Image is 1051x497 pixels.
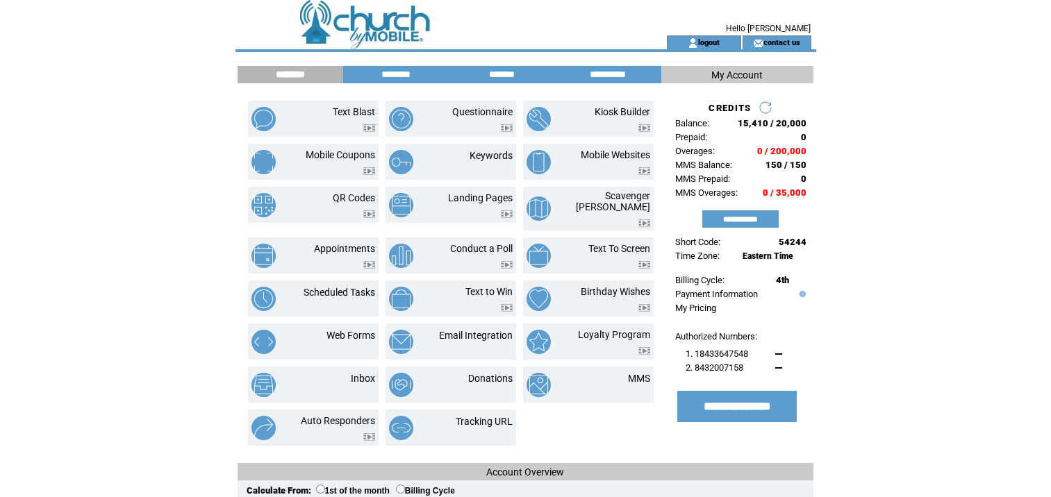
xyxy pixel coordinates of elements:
img: questionnaire.png [389,107,413,131]
span: 0 / 35,000 [763,187,806,198]
img: birthday-wishes.png [527,287,551,311]
img: video.png [638,167,650,175]
span: 150 / 150 [766,160,806,170]
label: Billing Cycle [396,486,455,496]
a: MMS [628,373,650,384]
img: video.png [363,167,375,175]
img: video.png [638,261,650,269]
img: mms.png [527,373,551,397]
a: Appointments [314,243,375,254]
img: video.png [363,210,375,218]
img: tracking-url.png [389,416,413,440]
span: Authorized Numbers: [675,331,757,342]
input: 1st of the month [316,485,325,494]
a: Questionnaire [452,106,513,117]
img: email-integration.png [389,330,413,354]
img: video.png [501,124,513,132]
img: video.png [363,124,375,132]
img: help.gif [796,291,806,297]
img: video.png [501,261,513,269]
img: contact_us_icon.gif [753,37,763,49]
a: logout [698,37,720,47]
img: conduct-a-poll.png [389,244,413,268]
label: 1st of the month [316,486,390,496]
a: contact us [763,37,800,47]
span: 1. 18433647548 [686,348,748,359]
img: inbox.png [251,373,276,397]
span: 0 / 200,000 [757,146,806,156]
img: keywords.png [389,150,413,174]
img: donations.png [389,373,413,397]
span: Hello [PERSON_NAME] [726,24,811,33]
span: MMS Balance: [675,160,732,170]
span: Overages: [675,146,715,156]
span: MMS Overages: [675,187,738,198]
span: 15,410 / 20,000 [738,118,806,128]
a: Web Forms [326,330,375,341]
img: video.png [638,347,650,355]
a: Text Blast [333,106,375,117]
span: Calculate From: [247,485,311,496]
span: My Account [711,69,763,81]
span: Prepaid: [675,132,707,142]
span: Time Zone: [675,251,720,261]
span: Billing Cycle: [675,275,725,285]
a: Scheduled Tasks [304,287,375,298]
span: 4th [776,275,789,285]
a: Birthday Wishes [581,286,650,297]
img: qr-codes.png [251,193,276,217]
img: text-to-screen.png [527,244,551,268]
img: video.png [638,304,650,312]
img: landing-pages.png [389,193,413,217]
img: video.png [501,304,513,312]
img: video.png [363,433,375,441]
span: MMS Prepaid: [675,174,730,184]
a: Mobile Websites [581,149,650,160]
img: account_icon.gif [688,37,698,49]
img: web-forms.png [251,330,276,354]
a: Inbox [351,373,375,384]
a: Mobile Coupons [306,149,375,160]
span: 54244 [779,237,806,247]
a: Email Integration [439,330,513,341]
img: loyalty-program.png [527,330,551,354]
span: CREDITS [709,103,751,113]
a: Text To Screen [588,243,650,254]
img: video.png [638,219,650,227]
a: Kiosk Builder [595,106,650,117]
span: Eastern Time [743,251,793,261]
img: mobile-websites.png [527,150,551,174]
a: Scavenger [PERSON_NAME] [576,190,650,212]
a: Landing Pages [448,192,513,203]
img: text-to-win.png [389,287,413,311]
a: Conduct a Poll [450,243,513,254]
span: Account Overview [486,466,564,478]
span: 0 [801,174,806,184]
img: auto-responders.png [251,416,276,440]
a: My Pricing [675,303,716,313]
a: Donations [468,373,513,384]
img: mobile-coupons.png [251,150,276,174]
img: appointments.png [251,244,276,268]
a: Text to Win [465,286,513,297]
img: video.png [363,261,375,269]
span: Balance: [675,118,709,128]
img: video.png [638,124,650,132]
a: QR Codes [333,192,375,203]
input: Billing Cycle [396,485,405,494]
img: scavenger-hunt.png [527,196,551,221]
a: Payment Information [675,289,758,299]
span: 0 [801,132,806,142]
a: Loyalty Program [578,329,650,340]
span: 2. 8432007158 [686,362,743,373]
img: video.png [501,210,513,218]
img: scheduled-tasks.png [251,287,276,311]
span: Short Code: [675,237,720,247]
a: Auto Responders [301,415,375,426]
img: text-blast.png [251,107,276,131]
a: Keywords [470,150,513,161]
img: kiosk-builder.png [527,107,551,131]
a: Tracking URL [456,416,513,427]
